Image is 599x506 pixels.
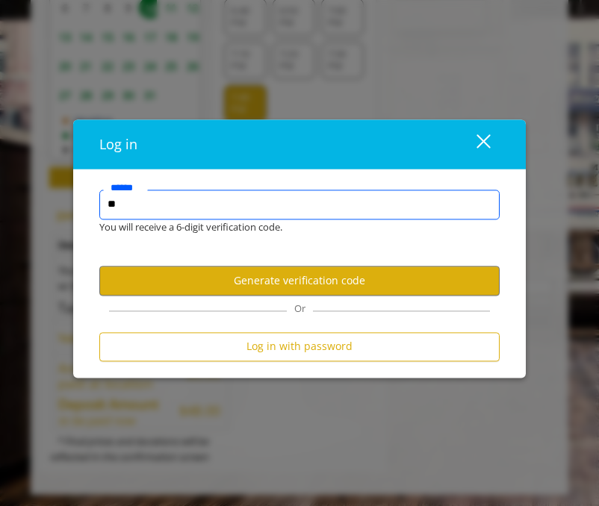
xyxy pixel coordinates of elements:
[99,332,500,361] button: Log in with password
[88,219,488,235] div: You will receive a 6-digit verification code.
[287,302,313,315] span: Or
[99,266,500,296] button: Generate verification code
[459,133,489,155] div: close dialog
[99,135,137,153] span: Log in
[449,129,500,160] button: close dialog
